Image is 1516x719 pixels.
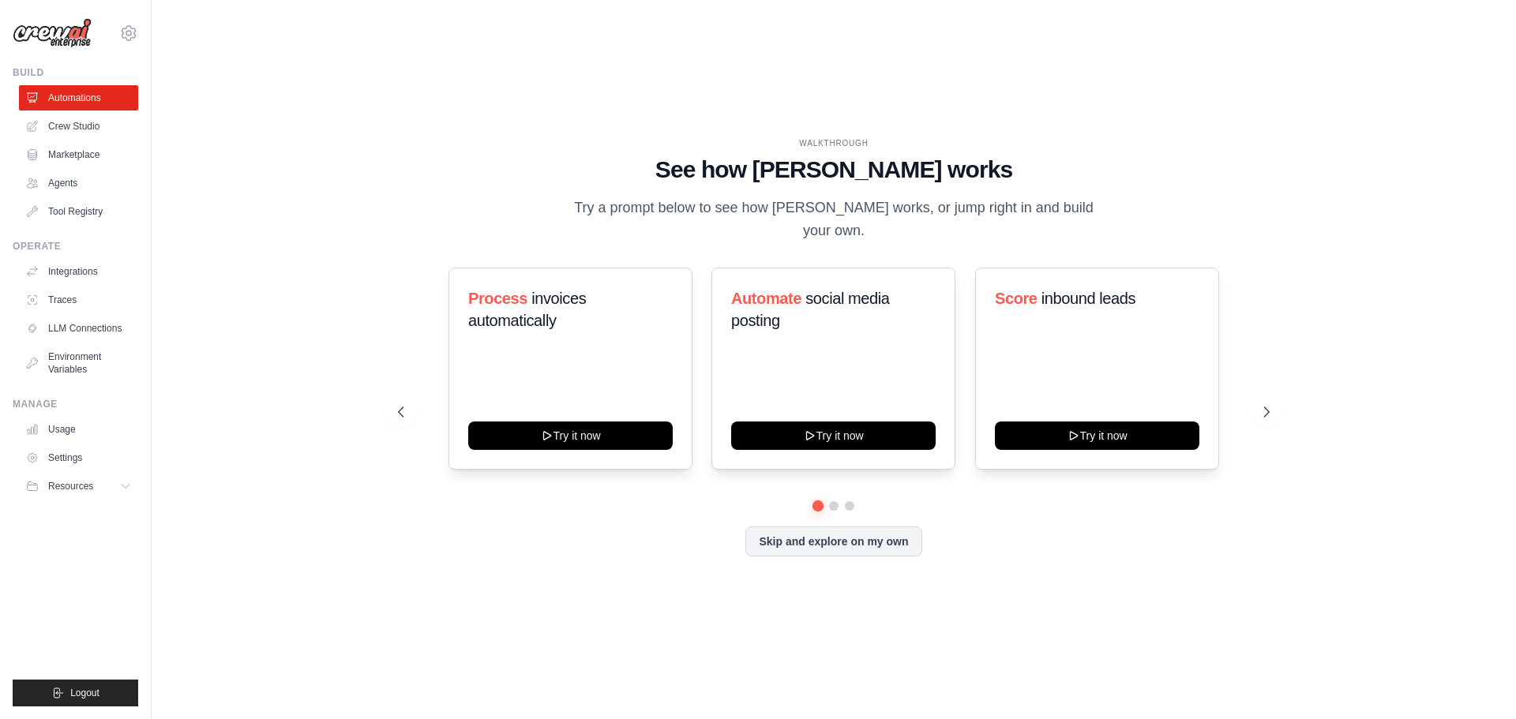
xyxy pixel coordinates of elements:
button: Logout [13,680,138,706]
span: Score [995,290,1038,307]
button: Try it now [731,421,936,450]
p: Try a prompt below to see how [PERSON_NAME] works, or jump right in and build your own. [568,197,1099,243]
div: Operate [13,240,138,253]
button: Skip and explore on my own [745,526,921,556]
div: WALKTHROUGH [398,137,1270,149]
div: Manage [13,398,138,410]
span: Process [468,290,527,307]
iframe: Chat Widget [1437,643,1516,719]
a: LLM Connections [19,316,138,341]
span: Resources [48,480,93,492]
a: Agents [19,170,138,196]
button: Resources [19,474,138,499]
span: Automate [731,290,801,307]
a: Settings [19,445,138,470]
a: Crew Studio [19,114,138,139]
a: Traces [19,287,138,313]
a: Environment Variables [19,344,138,382]
span: Logout [70,687,99,699]
a: Marketplace [19,142,138,167]
button: Try it now [995,421,1199,450]
a: Automations [19,85,138,110]
button: Try it now [468,421,673,450]
a: Integrations [19,259,138,284]
h1: See how [PERSON_NAME] works [398,155,1270,184]
span: social media posting [731,290,890,329]
a: Tool Registry [19,199,138,224]
div: Build [13,66,138,79]
span: inbound leads [1041,290,1135,307]
img: Logo [13,18,92,48]
a: Usage [19,417,138,442]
